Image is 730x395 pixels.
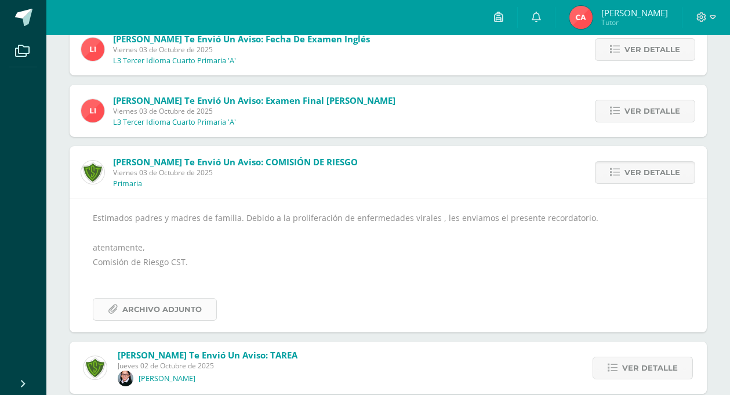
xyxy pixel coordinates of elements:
[624,39,680,60] span: Ver detalle
[118,349,297,361] span: [PERSON_NAME] te envió un aviso: TAREA
[113,33,370,45] span: [PERSON_NAME] te envió un aviso: Fecha de Examen Inglés
[113,179,142,189] p: Primaria
[83,356,107,379] img: c7e4502288b633c389763cda5c4117dc.png
[624,100,680,122] span: Ver detalle
[118,361,297,371] span: Jueves 02 de Octubre de 2025
[113,168,358,177] span: Viernes 03 de Octubre de 2025
[624,162,680,183] span: Ver detalle
[93,211,684,321] div: Estimados padres y madres de familia. Debido a la proliferación de enfermedades virales , les env...
[93,298,217,321] a: Archivo Adjunto
[113,56,236,66] p: L3 Tercer Idioma Cuarto Primaria 'A'
[122,299,202,320] span: Archivo Adjunto
[569,6,593,29] img: b353b27653837bd3c9beeece909bfc4f.png
[113,156,358,168] span: [PERSON_NAME] te envió un aviso: COMISIÓN DE RIESGO
[601,17,668,27] span: Tutor
[118,371,133,386] img: bc01182f05f2d992fb609d999e576925.png
[113,118,236,127] p: L3 Tercer Idioma Cuarto Primaria 'A'
[139,374,195,383] p: [PERSON_NAME]
[81,38,104,61] img: 26d99b1a796ccaa3371889e7bb07c0d4.png
[81,161,104,184] img: c7e4502288b633c389763cda5c4117dc.png
[601,7,668,19] span: [PERSON_NAME]
[622,357,678,379] span: Ver detalle
[113,45,370,55] span: Viernes 03 de Octubre de 2025
[81,99,104,122] img: 26d99b1a796ccaa3371889e7bb07c0d4.png
[113,106,395,116] span: Viernes 03 de Octubre de 2025
[113,95,395,106] span: [PERSON_NAME] te envió un aviso: Examen Final [PERSON_NAME]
